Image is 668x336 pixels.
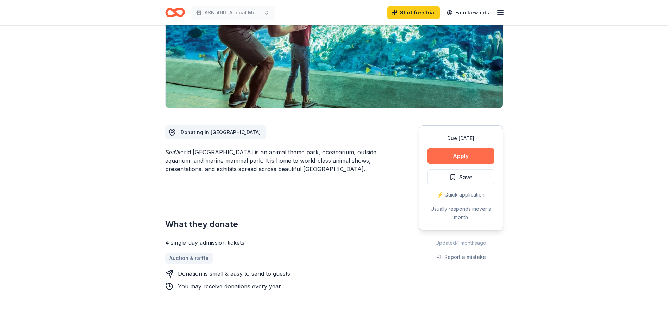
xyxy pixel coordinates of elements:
[427,191,494,199] div: ⚡️ Quick application
[165,219,385,230] h2: What they donate
[165,253,213,264] a: Auction & raffle
[443,6,493,19] a: Earn Rewards
[191,6,275,20] button: ASN 49th Annual Meeting
[427,148,494,164] button: Apply
[459,173,473,182] span: Save
[165,148,385,173] div: SeaWorld [GEOGRAPHIC_DATA] is an animal theme park, oceanarium, outside aquarium, and marine mamm...
[427,134,494,143] div: Due [DATE]
[427,169,494,185] button: Save
[178,282,281,291] div: You may receive donations every year
[178,269,290,278] div: Donation is small & easy to send to guests
[165,4,185,21] a: Home
[419,239,503,247] div: Updated 4 months ago
[427,205,494,222] div: Usually responds in over a month
[165,238,385,247] div: 4 single-day admission tickets
[387,6,440,19] a: Start free trial
[181,129,261,135] span: Donating in [GEOGRAPHIC_DATA]
[436,253,486,261] button: Report a mistake
[205,8,261,17] span: ASN 49th Annual Meeting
